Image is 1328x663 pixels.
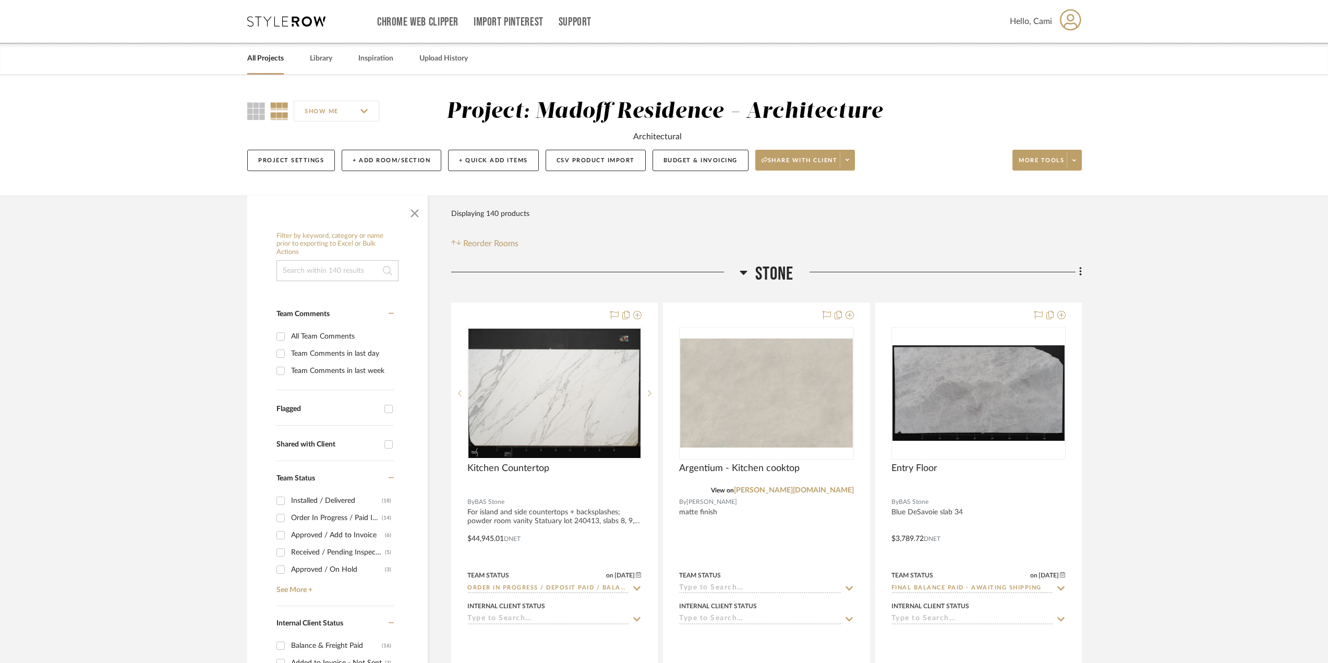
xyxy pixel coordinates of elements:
span: Team Comments [276,310,330,318]
img: Kitchen Countertop [468,329,641,458]
div: Order In Progress / Paid In Full w/ Freight, No Balance due [291,510,382,526]
span: Reorder Rooms [463,237,518,250]
a: Import Pinterest [474,18,544,27]
span: [DATE] [1037,572,1060,579]
span: Internal Client Status [276,620,343,627]
button: CSV Product Import [546,150,646,171]
a: Upload History [419,52,468,66]
input: Search within 140 results [276,260,399,281]
div: (14) [382,510,391,526]
div: All Team Comments [291,328,391,345]
div: Team Status [467,571,509,580]
div: Displaying 140 products [451,203,529,224]
span: Argentium - Kitchen cooktop [679,463,800,474]
span: BAS Stone [899,497,928,507]
span: More tools [1019,156,1064,172]
span: on [606,572,613,578]
div: Team Status [679,571,721,580]
span: Kitchen Countertop [467,463,549,474]
button: Project Settings [247,150,335,171]
input: Type to Search… [891,584,1053,594]
span: View on [711,487,734,493]
div: (6) [385,527,391,544]
input: Type to Search… [679,614,841,624]
div: Installed / Delivered [291,492,382,509]
div: Received / Pending Inspection [291,544,385,561]
button: More tools [1012,150,1082,171]
button: Reorder Rooms [451,237,518,250]
span: Stone [755,263,794,285]
img: Entry Floor [892,345,1065,441]
span: Entry Floor [891,463,937,474]
a: See More + [274,578,394,595]
span: Hello, Cami [1010,15,1052,28]
button: Close [404,201,425,222]
button: + Add Room/Section [342,150,441,171]
div: Internal Client Status [891,601,969,611]
input: Type to Search… [467,584,629,594]
div: (18) [382,492,391,509]
div: Shared with Client [276,440,379,449]
span: [PERSON_NAME] [686,497,737,507]
span: By [467,497,475,507]
span: By [679,497,686,507]
div: Approved / On Hold [291,561,385,578]
button: Budget & Invoicing [653,150,748,171]
input: Type to Search… [679,584,841,594]
img: Argentium - Kitchen cooktop [680,339,852,448]
a: All Projects [247,52,284,66]
span: Share with client [762,156,838,172]
span: [DATE] [613,572,636,579]
div: (5) [385,544,391,561]
a: Inspiration [358,52,393,66]
div: Architectural [633,130,682,143]
div: Team Status [891,571,933,580]
div: (16) [382,637,391,654]
a: Chrome Web Clipper [377,18,458,27]
span: on [1030,572,1037,578]
a: [PERSON_NAME][DOMAIN_NAME] [734,487,854,494]
div: Team Comments in last week [291,363,391,379]
div: (3) [385,561,391,578]
div: 0 [680,328,853,459]
button: + Quick Add Items [448,150,539,171]
input: Type to Search… [467,614,629,624]
div: Flagged [276,405,379,414]
button: Share with client [755,150,855,171]
div: Internal Client Status [467,601,545,611]
a: Library [310,52,332,66]
a: Support [559,18,591,27]
span: Team Status [276,475,315,482]
div: Project: Madoff Residence - Architecture [446,101,883,123]
span: BAS Stone [475,497,504,507]
div: Balance & Freight Paid [291,637,382,654]
div: Team Comments in last day [291,345,391,362]
input: Type to Search… [891,614,1053,624]
div: Approved / Add to Invoice [291,527,385,544]
h6: Filter by keyword, category or name prior to exporting to Excel or Bulk Actions [276,232,399,257]
span: By [891,497,899,507]
div: Internal Client Status [679,601,757,611]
